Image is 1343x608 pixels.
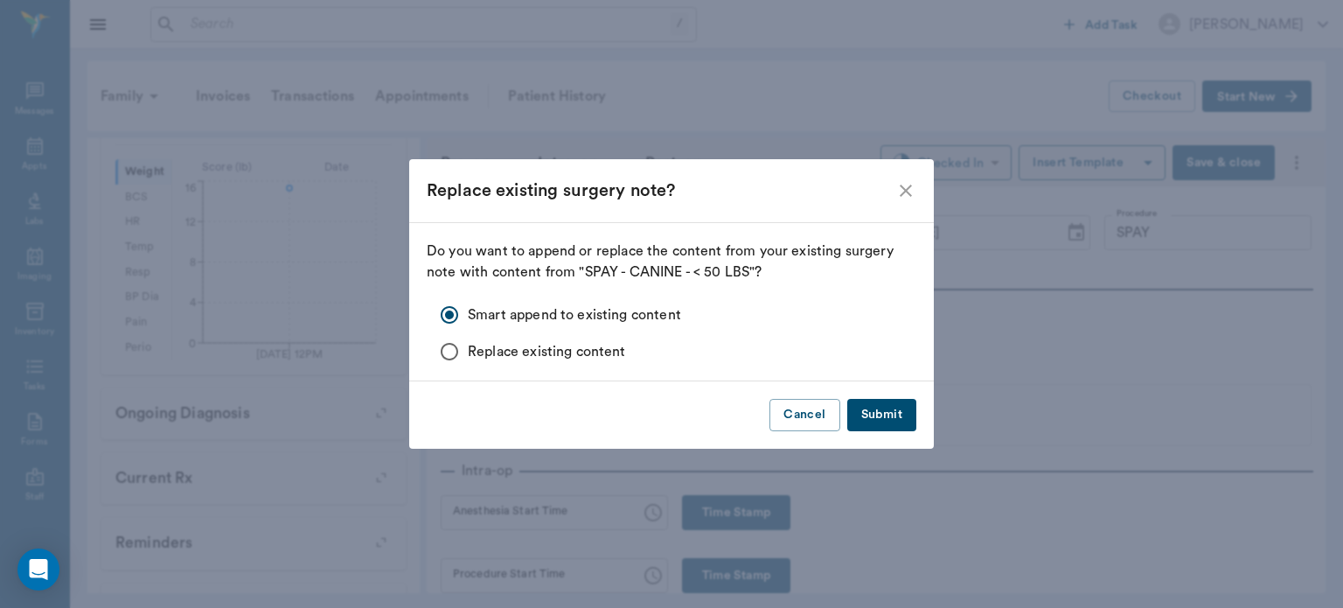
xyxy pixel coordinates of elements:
button: Submit [847,399,916,431]
div: Do you want to append or replace the content from your existing surgery note with content from "S... [427,241,916,370]
div: Replace existing surgery note? [427,177,895,205]
button: close [895,180,916,201]
span: Smart append to existing content [468,304,681,325]
div: option [441,297,916,370]
div: Open Intercom Messenger [17,549,59,591]
span: Replace existing content [468,341,626,362]
button: Cancel [769,399,839,431]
